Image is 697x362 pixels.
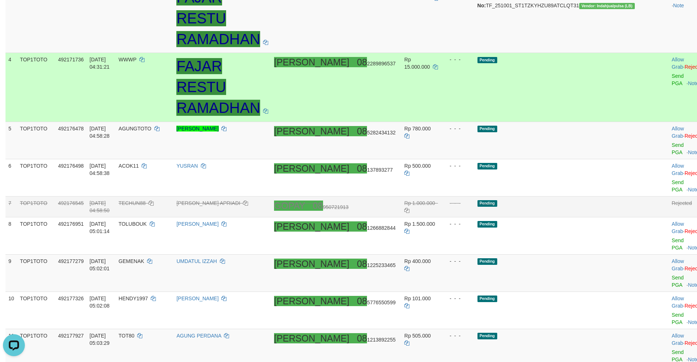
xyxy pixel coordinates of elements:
[672,142,684,155] a: Send PGA
[119,163,139,169] span: ACOK11
[444,199,472,207] div: - - -
[17,196,55,217] td: TOP1TOTO
[357,300,396,305] span: Copy 085776550599 to clipboard
[119,258,144,264] span: GEMENAK
[58,200,84,206] span: 492176545
[444,220,472,228] div: - - -
[672,163,684,176] a: Allow Grab
[672,333,684,346] a: Allow Grab
[119,221,147,227] span: TOLUBOUK
[357,296,367,306] ah_el_jm_1756146672679: 08
[90,163,110,176] span: [DATE] 04:58:38
[58,296,84,301] span: 492177326
[3,3,25,25] button: Open LiveChat chat widget
[357,225,396,231] span: Copy 081266882844 to clipboard
[579,3,635,9] span: Vendor URL: https://dashboard.q2checkout.com/secure
[672,126,684,139] a: Allow Grab
[119,126,151,132] span: AGUNGTOTO
[274,163,349,174] ah_el_jm_1756146672679: [PERSON_NAME]
[477,163,497,169] span: Pending
[274,296,349,306] ah_el_jm_1756146672679: [PERSON_NAME]
[17,53,55,122] td: TOP1TOTO
[313,201,323,211] ah_el_jm_1755705115715: 08
[17,291,55,329] td: TOP1TOTO
[176,333,221,339] a: AGUNG PERDANA
[17,254,55,291] td: TOP1TOTO
[274,333,349,343] ah_el_jm_1756146672679: [PERSON_NAME]
[444,56,472,63] div: - - -
[404,126,431,132] span: Rp 780.000
[5,291,17,329] td: 10
[672,221,684,234] a: Allow Grab
[58,258,84,264] span: 492177279
[357,167,393,173] span: Copy 08137893277 to clipboard
[404,296,431,301] span: Rp 101.000
[357,126,367,136] ah_el_jm_1756146672679: 08
[357,221,367,232] ah_el_jm_1756146672679: 08
[58,163,84,169] span: 492176498
[90,333,110,346] span: [DATE] 05:03:29
[672,237,684,251] a: Send PGA
[274,57,349,67] ah_el_jm_1756146672679: [PERSON_NAME]
[176,221,218,227] a: [PERSON_NAME]
[404,258,431,264] span: Rp 400.000
[404,221,435,227] span: Rp 1.500.000
[17,122,55,159] td: TOP1TOTO
[90,126,110,139] span: [DATE] 04:58:28
[404,57,430,70] span: Rp 15.000.000
[672,258,685,271] span: ·
[176,66,260,114] a: FAJAR RESTU RAMADHAN
[5,122,17,159] td: 5
[119,296,148,301] span: HENDY1997
[477,126,497,132] span: Pending
[5,217,17,254] td: 8
[477,258,497,264] span: Pending
[672,333,685,346] span: ·
[672,258,684,271] a: Allow Grab
[477,221,497,227] span: Pending
[357,262,396,268] span: Copy 081225233465 to clipboard
[5,159,17,196] td: 6
[444,162,472,169] div: - - -
[357,333,367,343] ah_el_jm_1756146672679: 08
[672,296,684,309] a: Allow Grab
[90,258,110,271] span: [DATE] 05:02:01
[5,254,17,291] td: 9
[274,201,305,211] ah_el_jm_1755705115715: GOPAY
[672,126,685,139] span: ·
[672,57,685,70] span: ·
[357,337,396,343] span: Copy 081213892255 to clipboard
[90,57,110,70] span: [DATE] 04:31:21
[477,200,497,206] span: Pending
[672,221,685,234] span: ·
[444,125,472,132] div: - - -
[673,3,684,8] a: Note
[404,200,435,206] span: Rp 1.000.000
[90,200,110,213] span: [DATE] 04:58:50
[17,159,55,196] td: TOP1TOTO
[274,259,349,269] ah_el_jm_1756146672679: [PERSON_NAME]
[119,57,136,62] span: WWWP
[477,296,497,302] span: Pending
[357,57,367,67] ah_el_jm_1756146672679: 08
[357,61,396,66] span: Copy 082289896537 to clipboard
[119,200,146,206] span: TECHUN88
[672,296,685,309] span: ·
[672,179,684,193] a: Send PGA
[672,73,684,86] a: Send PGA
[404,163,431,169] span: Rp 500.000
[357,259,367,269] ah_el_jm_1756146672679: 08
[444,332,472,339] div: - - -
[357,163,367,174] ah_el_jm_1756146672679: 08
[444,295,472,302] div: - - -
[672,275,684,288] a: Send PGA
[176,58,260,116] ah_el_jm_1759258537013: FAJAR RESTU RAMADHAN
[477,333,497,339] span: Pending
[672,312,684,325] a: Send PGA
[404,333,431,339] span: Rp 505.000
[17,217,55,254] td: TOP1TOTO
[58,333,84,339] span: 492177927
[313,204,349,210] span: Copy 08950721913 to clipboard
[672,57,684,70] a: Allow Grab
[477,57,497,63] span: Pending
